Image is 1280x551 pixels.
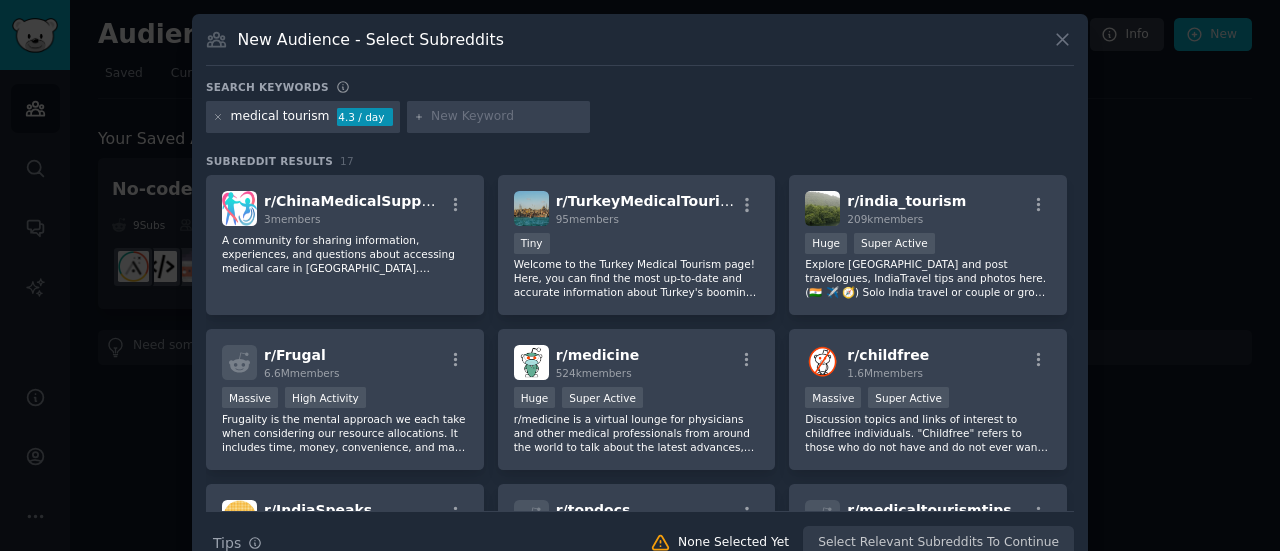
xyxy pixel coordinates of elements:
div: Super Active [868,387,949,408]
h3: New Audience - Select Subreddits [238,29,504,50]
div: Massive [805,387,861,408]
div: medical tourism [231,108,330,126]
img: TurkeyMedicalTourism [514,191,549,226]
span: 209k members [847,213,923,225]
span: r/ Frugal [264,347,326,363]
input: New Keyword [431,108,583,126]
div: Huge [805,233,847,254]
img: IndiaSpeaks [222,500,257,535]
span: r/ india_tourism [847,193,966,209]
img: ChinaMedicalSupport [222,191,257,226]
h3: Search keywords [206,80,329,94]
span: r/ TurkeyMedicalTourism [556,193,743,209]
img: medicine [514,345,549,380]
div: Massive [222,387,278,408]
span: r/ medicaltourismtips [847,502,1011,518]
p: Welcome to the Turkey Medical Tourism page! Here, you can find the most up-to-date and accurate i... [514,257,760,299]
span: 3 members [264,213,321,225]
span: r/ medicine [556,347,640,363]
span: 17 [340,155,354,167]
img: childfree [805,345,840,380]
span: 524k members [556,367,632,379]
div: Super Active [562,387,643,408]
span: r/ ChinaMedicalSupport [264,193,445,209]
p: r/medicine is a virtual lounge for physicians and other medical professionals from around the wor... [514,412,760,454]
span: 1.6M members [847,367,923,379]
div: Tiny [514,233,550,254]
p: Explore [GEOGRAPHIC_DATA] and post travelogues, IndiaTravel tips and photos here. (🇮🇳 ✈️ 🧭) Solo ... [805,257,1051,299]
span: r/ IndiaSpeaks [264,502,372,518]
div: Huge [514,387,556,408]
div: Super Active [854,233,935,254]
span: 95 members [556,213,619,225]
span: 6.6M members [264,367,340,379]
span: r/ topdocs [556,502,631,518]
p: Discussion topics and links of interest to childfree individuals. "Childfree" refers to those who... [805,412,1051,454]
div: High Activity [285,387,366,408]
div: 4.3 / day [337,108,393,126]
span: r/ childfree [847,347,929,363]
p: Frugality is the mental approach we each take when considering our resource allocations. It inclu... [222,412,468,454]
span: Subreddit Results [206,154,333,168]
img: india_tourism [805,191,840,226]
p: A community for sharing information, experiences, and questions about accessing medical care in [... [222,233,468,275]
